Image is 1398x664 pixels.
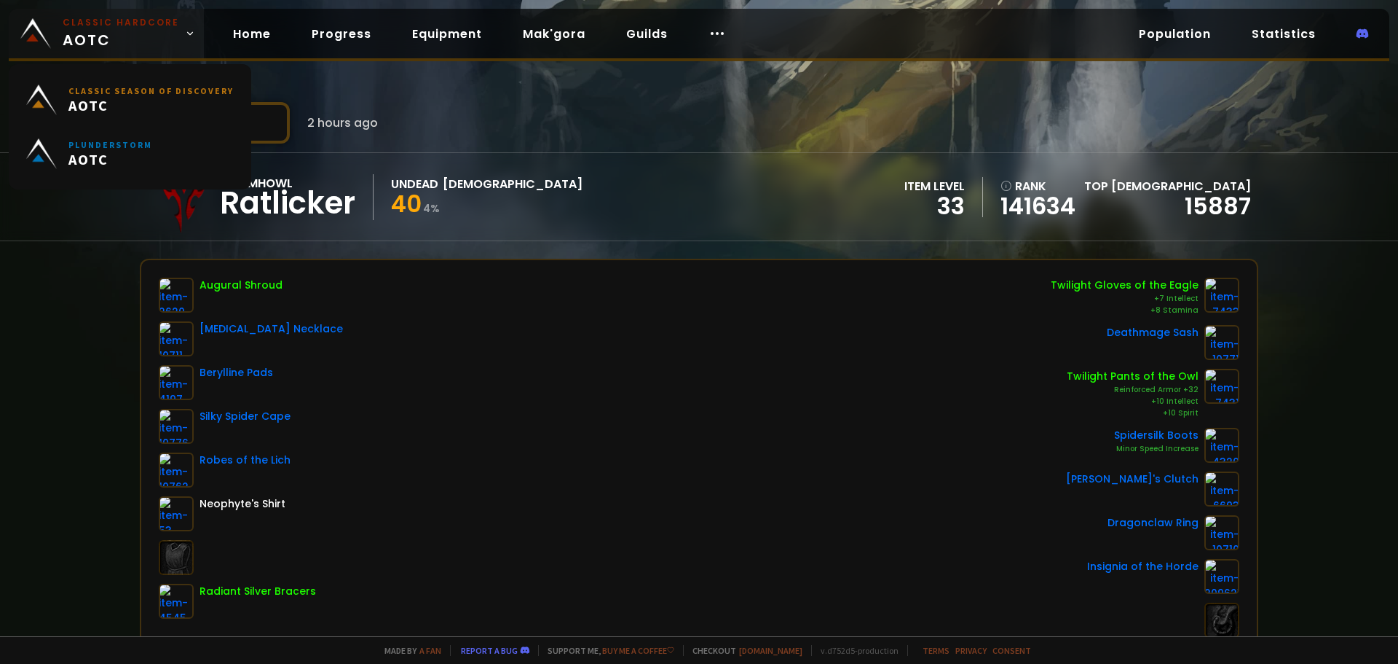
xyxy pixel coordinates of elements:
[1114,443,1198,455] div: Minor Speed Increase
[200,321,343,337] div: [MEDICAL_DATA] Necklace
[1000,195,1075,217] a: 141634
[1051,278,1198,293] div: Twilight Gloves of the Eagle
[1067,384,1198,396] div: Reinforced Armor +32
[63,16,179,51] span: AOTC
[159,453,194,488] img: item-10762
[68,96,234,114] span: AOTC
[423,201,440,216] small: 4 %
[220,192,355,214] div: Ratlicker
[376,645,441,656] span: Made by
[1204,428,1239,463] img: item-4320
[1204,369,1239,404] img: item-7431
[739,645,802,656] a: [DOMAIN_NAME]
[1114,428,1198,443] div: Spidersilk Boots
[1240,19,1327,49] a: Statistics
[1051,293,1198,305] div: +7 Intellect
[200,365,273,380] div: Berylline Pads
[1107,325,1198,340] div: Deathmage Sash
[904,195,965,217] div: 33
[391,187,422,220] span: 40
[615,19,679,49] a: Guilds
[1127,19,1223,49] a: Population
[159,321,194,356] img: item-10711
[923,645,949,656] a: Terms
[1066,472,1198,487] div: [PERSON_NAME]'s Clutch
[400,19,494,49] a: Equipment
[221,19,283,49] a: Home
[1051,305,1198,316] div: +8 Stamina
[68,150,152,168] span: AOTC
[200,278,283,293] div: Augural Shroud
[17,127,242,181] a: PlunderstormAOTC
[992,645,1031,656] a: Consent
[461,645,518,656] a: Report a bug
[1204,472,1239,507] img: item-6693
[1204,278,1239,313] img: item-7433
[904,177,965,195] div: item level
[17,73,242,127] a: Classic Season of DiscoveryAOTC
[1185,190,1251,222] a: 15887
[68,139,152,150] small: Plunderstorm
[68,85,234,96] small: Classic Season of Discovery
[159,278,194,313] img: item-2620
[307,114,378,132] span: 2 hours ago
[1204,515,1239,550] img: item-10710
[159,409,194,444] img: item-10776
[683,645,802,656] span: Checkout
[538,645,674,656] span: Support me,
[1084,177,1251,195] div: Top
[1107,515,1198,531] div: Dragonclaw Ring
[9,9,204,58] a: Classic HardcoreAOTC
[955,645,987,656] a: Privacy
[811,645,899,656] span: v. d752d5 - production
[1000,177,1075,195] div: rank
[1067,396,1198,407] div: +10 Intellect
[200,496,285,512] div: Neophyte's Shirt
[200,409,291,424] div: Silky Spider Cape
[200,584,316,599] div: Radiant Silver Bracers
[220,174,355,192] div: Doomhowl
[1204,559,1239,594] img: item-209621
[443,175,582,193] div: [DEMOGRAPHIC_DATA]
[1087,559,1198,574] div: Insignia of the Horde
[159,584,194,619] img: item-4545
[63,16,179,29] small: Classic Hardcore
[300,19,383,49] a: Progress
[1067,369,1198,384] div: Twilight Pants of the Owl
[1204,325,1239,360] img: item-10771
[1111,178,1251,195] span: [DEMOGRAPHIC_DATA]
[159,496,194,531] img: item-53
[1067,407,1198,419] div: +10 Spirit
[602,645,674,656] a: Buy me a coffee
[159,365,194,400] img: item-4197
[391,175,438,193] div: Undead
[200,453,291,468] div: Robes of the Lich
[419,645,441,656] a: a fan
[511,19,597,49] a: Mak'gora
